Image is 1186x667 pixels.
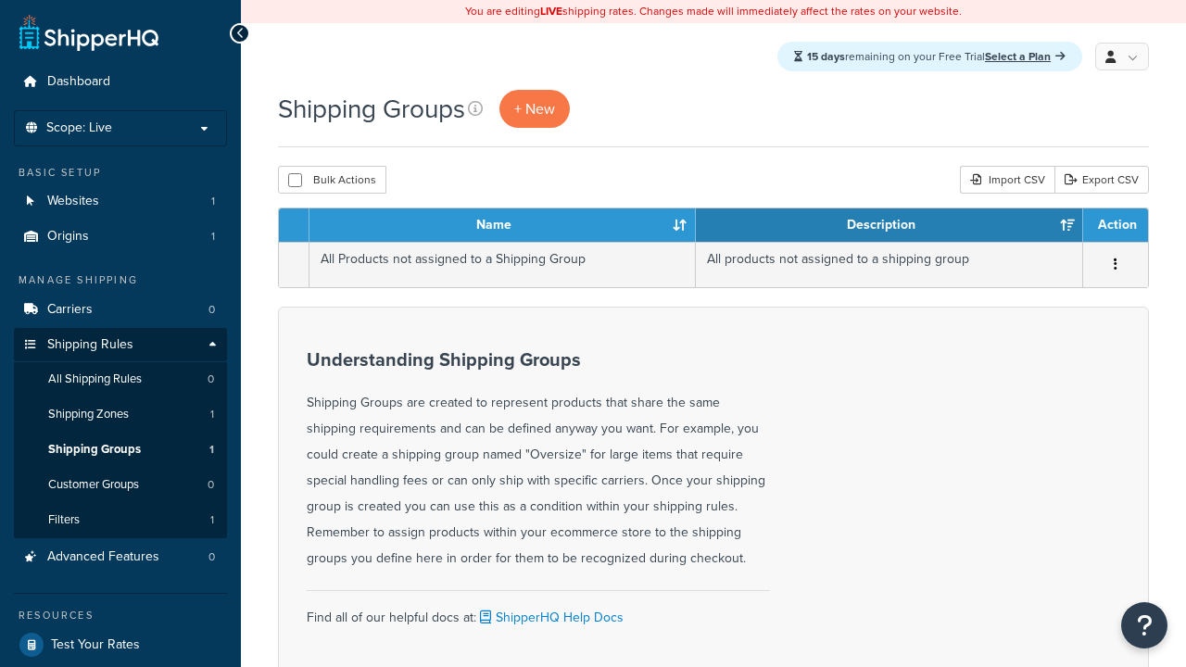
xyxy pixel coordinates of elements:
[14,184,227,219] a: Websites 1
[48,371,142,387] span: All Shipping Rules
[14,362,227,396] a: All Shipping Rules 0
[278,91,465,127] h1: Shipping Groups
[14,293,227,327] a: Carriers 0
[209,442,214,458] span: 1
[48,477,139,493] span: Customer Groups
[14,468,227,502] a: Customer Groups 0
[476,608,624,627] a: ShipperHQ Help Docs
[19,14,158,51] a: ShipperHQ Home
[14,628,227,661] a: Test Your Rates
[14,328,227,362] a: Shipping Rules
[208,371,214,387] span: 0
[514,98,555,120] span: + New
[47,229,89,245] span: Origins
[307,349,770,572] div: Shipping Groups are created to represent products that share the same shipping requirements and c...
[309,242,696,287] td: All Products not assigned to a Shipping Group
[211,229,215,245] span: 1
[47,549,159,565] span: Advanced Features
[14,272,227,288] div: Manage Shipping
[777,42,1082,71] div: remaining on your Free Trial
[985,48,1066,65] a: Select a Plan
[307,349,770,370] h3: Understanding Shipping Groups
[14,540,227,574] a: Advanced Features 0
[14,433,227,467] li: Shipping Groups
[696,208,1083,242] th: Description: activate to sort column ascending
[48,442,141,458] span: Shipping Groups
[307,590,770,631] div: Find all of our helpful docs at:
[47,74,110,90] span: Dashboard
[51,637,140,653] span: Test Your Rates
[14,503,227,537] a: Filters 1
[210,407,214,422] span: 1
[14,433,227,467] a: Shipping Groups 1
[14,503,227,537] li: Filters
[1054,166,1149,194] a: Export CSV
[14,397,227,432] li: Shipping Zones
[807,48,845,65] strong: 15 days
[208,302,215,318] span: 0
[278,166,386,194] button: Bulk Actions
[47,337,133,353] span: Shipping Rules
[696,242,1083,287] td: All products not assigned to a shipping group
[48,512,80,528] span: Filters
[47,194,99,209] span: Websites
[14,184,227,219] li: Websites
[14,362,227,396] li: All Shipping Rules
[48,407,129,422] span: Shipping Zones
[14,540,227,574] li: Advanced Features
[14,293,227,327] li: Carriers
[14,397,227,432] a: Shipping Zones 1
[14,165,227,181] div: Basic Setup
[540,3,562,19] b: LIVE
[47,302,93,318] span: Carriers
[14,220,227,254] a: Origins 1
[1121,602,1167,648] button: Open Resource Center
[14,220,227,254] li: Origins
[14,65,227,99] a: Dashboard
[208,549,215,565] span: 0
[499,90,570,128] a: + New
[14,608,227,623] div: Resources
[211,194,215,209] span: 1
[46,120,112,136] span: Scope: Live
[210,512,214,528] span: 1
[309,208,696,242] th: Name: activate to sort column ascending
[960,166,1054,194] div: Import CSV
[1083,208,1148,242] th: Action
[208,477,214,493] span: 0
[14,328,227,539] li: Shipping Rules
[14,468,227,502] li: Customer Groups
